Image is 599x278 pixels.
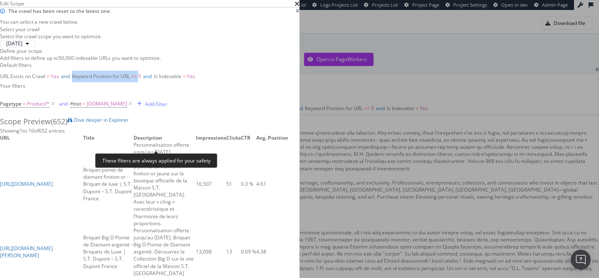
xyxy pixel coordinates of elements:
span: = [23,100,26,107]
span: Yes [187,73,195,80]
div: Briquet pointe de diamant finition or - Briquet de luxe | S.T. Dupont – S.T. Dupont France [83,166,134,202]
div: The crawl has been reset to the latest one. [8,7,296,15]
span: = [183,73,186,80]
th: Description [134,134,196,141]
span: Yes [51,73,59,80]
div: 0.09 % [241,248,256,255]
span: Keyword Position for URL [72,73,130,80]
button: close banner [294,6,302,17]
div: 13,098 [196,248,226,255]
div: Add Filter [145,101,167,108]
span: = [82,100,85,107]
div: 0.3 % [241,180,256,187]
div: 51 [226,180,241,187]
div: Personnalisation offerte jusqu'au [DATE]. Découvrez le Briquet Ligne 2 pointe de diamant finition... [134,141,196,227]
div: Open Intercom Messenger [571,250,591,270]
span: Dive deeper in Explorer [74,116,129,123]
div: 4.61 [256,180,288,187]
th: CTR [241,134,256,141]
span: 5 [138,73,141,80]
div: 16,507 [196,180,226,187]
a: Dive deeper in Explorer [67,116,129,127]
div: Briquet Big D Pointe de Diamant argenté – Briquets de Luxe | S.T. Dupont – S.T. Dupont France [83,234,134,270]
div: Personnalisation offerte jusqu'au [DATE]. Briquet Big D Pointe de Diamant argenté. Découvrez la C... [134,227,196,277]
span: and [61,73,70,80]
th: Clicks [226,134,241,141]
th: Title [83,134,134,141]
th: Avg. Position [256,134,288,141]
span: <= [131,73,137,80]
div: and [59,100,68,107]
span: Product/* [27,98,50,110]
div: These filters are always applied for your safety [95,153,218,168]
span: and [143,73,152,80]
span: = [47,73,50,80]
button: and [57,100,70,108]
th: Impressions [196,134,226,141]
span: Host [70,100,81,107]
span: [DOMAIN_NAME] [87,98,127,110]
button: Add Filter [134,99,167,109]
span: Is Indexable [154,73,181,80]
div: 13 [226,248,241,255]
div: 4.38 [256,248,288,255]
span: 2025 Sep. 4th [3,40,22,47]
